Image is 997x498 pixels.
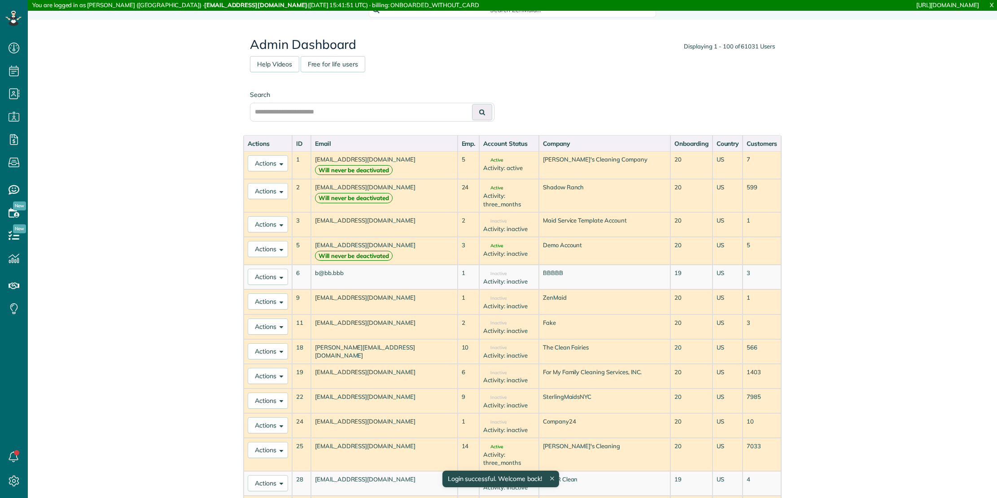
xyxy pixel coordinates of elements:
td: Shadow Ranch [539,179,670,212]
div: Activity: three_months [483,450,534,467]
td: US [713,438,743,471]
span: Inactive [483,219,507,223]
span: Inactive [483,321,507,325]
h2: Admin Dashboard [250,38,775,52]
div: Emp. [462,139,476,148]
div: Activity: inactive [483,401,534,410]
td: US [713,315,743,339]
td: [EMAIL_ADDRESS][DOMAIN_NAME] [311,151,458,179]
strong: Will never be deactivated [315,165,393,175]
td: 19 [670,265,713,289]
td: 20 [670,339,713,364]
button: Actions [248,368,288,384]
div: Activity: inactive [483,351,534,360]
div: Company [543,139,666,148]
td: 20 [670,389,713,413]
td: [EMAIL_ADDRESS][DOMAIN_NAME] [311,315,458,339]
td: 20 [670,315,713,339]
td: [EMAIL_ADDRESS][DOMAIN_NAME] [311,212,458,237]
div: Actions [248,139,288,148]
td: US [713,471,743,496]
td: [EMAIL_ADDRESS][DOMAIN_NAME] [311,471,458,496]
div: Email [315,139,454,148]
td: 7985 [743,389,781,413]
td: [EMAIL_ADDRESS][DOMAIN_NAME] [311,413,458,438]
td: [EMAIL_ADDRESS][DOMAIN_NAME] [311,364,458,389]
td: 1 [292,151,311,179]
label: Search [250,90,494,99]
td: 28 [292,471,311,496]
td: 10 [458,339,480,364]
td: 7 [743,151,781,179]
td: Fake [539,315,670,339]
span: Inactive [483,420,507,424]
td: US [713,212,743,237]
td: 14 [458,438,480,471]
td: 4 [743,471,781,496]
button: Actions [248,442,288,458]
td: ZenMaid [539,289,670,314]
td: Company24 [539,413,670,438]
button: Actions [248,183,288,199]
td: SterlingMaidsNYC [539,389,670,413]
td: 11 [292,315,311,339]
td: 3 [458,237,480,265]
td: 24 [458,179,480,212]
td: 2 [458,315,480,339]
td: Demo Account [539,237,670,265]
td: [EMAIL_ADDRESS][DOMAIN_NAME] [311,289,458,314]
div: Displaying 1 - 100 of 61031 Users [684,42,775,51]
div: Activity: active [483,164,534,172]
td: US [713,339,743,364]
td: [EMAIL_ADDRESS][DOMAIN_NAME] [311,237,458,265]
td: [EMAIL_ADDRESS][DOMAIN_NAME] [311,438,458,471]
span: Active [483,158,503,162]
td: US [713,289,743,314]
div: Activity: inactive [483,249,534,258]
a: Help Videos [250,56,299,72]
div: Activity: three_months [483,192,534,208]
td: 24 [292,413,311,438]
span: Active [483,186,503,190]
button: Actions [248,475,288,491]
div: ID [296,139,307,148]
div: Activity: inactive [483,426,534,434]
td: 7033 [743,438,781,471]
div: Activity: inactive [483,277,534,286]
td: 20 [670,212,713,237]
td: US [713,265,743,289]
div: Activity: inactive [483,225,534,233]
span: Active [483,244,503,248]
td: US [713,151,743,179]
td: 22 [292,389,311,413]
td: 10 [743,413,781,438]
div: Activity: inactive [483,302,534,310]
td: 5 [458,151,480,179]
button: Actions [248,269,288,285]
td: 20 [670,237,713,265]
td: 1 [743,289,781,314]
td: 2 [458,212,480,237]
button: Actions [248,293,288,310]
td: 3 [292,212,311,237]
td: 5 [743,237,781,265]
td: The Clean Fairies [539,339,670,364]
strong: Will never be deactivated [315,251,393,261]
button: Actions [248,343,288,359]
td: 25 [292,438,311,471]
td: 9 [292,289,311,314]
td: US [713,179,743,212]
div: Activity: inactive [483,327,534,335]
td: 20 [670,413,713,438]
td: 1 [458,413,480,438]
div: Activity: inactive [483,376,534,384]
span: Inactive [483,271,507,276]
td: 1403 [743,364,781,389]
span: New [13,201,26,210]
td: DocTR Clean [539,471,670,496]
span: New [13,224,26,233]
button: Actions [248,393,288,409]
span: Inactive [483,345,507,350]
td: 19 [292,364,311,389]
td: Maid Service Template Account [539,212,670,237]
